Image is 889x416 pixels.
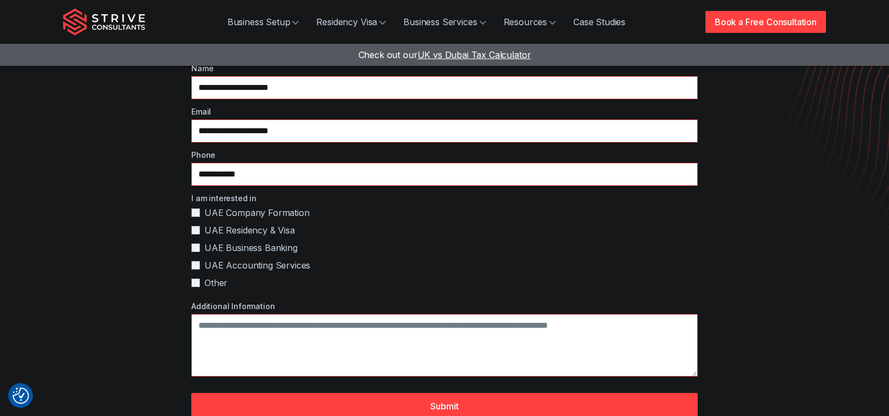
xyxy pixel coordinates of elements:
[418,49,531,60] span: UK vs Dubai Tax Calculator
[13,387,29,404] button: Consent Preferences
[395,11,494,33] a: Business Services
[191,226,200,235] input: UAE Residency & Visa
[204,206,310,219] span: UAE Company Formation
[191,192,698,204] label: I am interested in
[13,387,29,404] img: Revisit consent button
[204,259,310,272] span: UAE Accounting Services
[565,11,634,33] a: Case Studies
[358,49,531,60] a: Check out ourUK vs Dubai Tax Calculator
[204,276,227,289] span: Other
[191,149,698,161] label: Phone
[191,278,200,287] input: Other
[191,62,698,74] label: Name
[219,11,308,33] a: Business Setup
[191,106,698,117] label: Email
[191,300,698,312] label: Additional Information
[191,208,200,217] input: UAE Company Formation
[191,243,200,252] input: UAE Business Banking
[204,224,295,237] span: UAE Residency & Visa
[204,241,298,254] span: UAE Business Banking
[307,11,395,33] a: Residency Visa
[191,261,200,270] input: UAE Accounting Services
[705,11,826,33] a: Book a Free Consultation
[495,11,565,33] a: Resources
[63,8,145,36] img: Strive Consultants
